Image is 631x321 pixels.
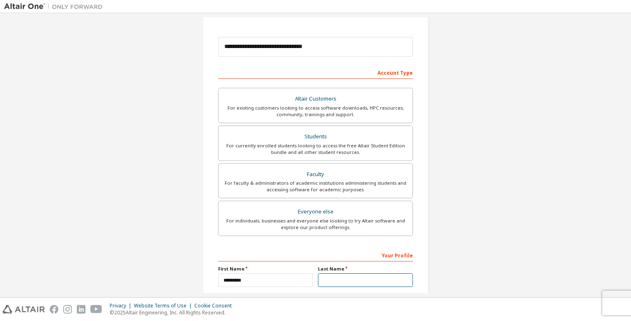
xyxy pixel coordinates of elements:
div: Everyone else [223,206,408,218]
img: facebook.svg [50,305,58,314]
div: Cookie Consent [194,303,237,309]
img: youtube.svg [90,305,102,314]
div: Students [223,131,408,142]
div: Account Type [218,66,413,79]
div: For existing customers looking to access software downloads, HPC resources, community, trainings ... [223,105,408,118]
label: Last Name [318,266,413,272]
div: For individuals, businesses and everyone else looking to try Altair software and explore our prod... [223,218,408,231]
div: Privacy [110,303,134,309]
div: For faculty & administrators of academic institutions administering students and accessing softwa... [223,180,408,193]
label: First Name [218,266,313,272]
label: Job Title [218,292,413,298]
div: For currently enrolled students looking to access the free Altair Student Edition bundle and all ... [223,142,408,156]
div: Website Terms of Use [134,303,194,309]
div: Faculty [223,169,408,180]
div: Your Profile [218,248,413,261]
div: Altair Customers [223,93,408,105]
p: © 2025 Altair Engineering, Inc. All Rights Reserved. [110,309,237,316]
img: altair_logo.svg [2,305,45,314]
img: linkedin.svg [77,305,85,314]
img: instagram.svg [63,305,72,314]
img: Altair One [4,2,107,11]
